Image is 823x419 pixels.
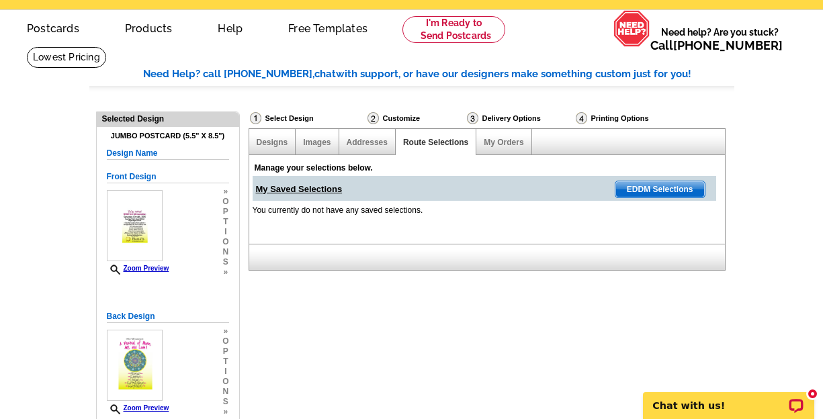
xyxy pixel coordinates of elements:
[650,38,783,52] span: Call
[107,310,229,323] h5: Back Design
[249,111,366,128] div: Select Design
[366,111,466,125] div: Customize
[222,346,228,357] span: p
[303,138,331,147] a: Images
[466,111,574,128] div: Delivery Options
[250,112,261,124] img: Select Design
[256,176,343,196] span: My Saved Selections
[249,156,732,232] div: You currently do not have any saved selections.
[222,407,228,417] span: »
[615,181,705,197] span: EDDM Selections
[222,336,228,346] span: o
[347,138,388,147] a: Addresses
[484,138,523,147] a: My Orders
[222,237,228,247] span: o
[103,11,194,43] a: Products
[467,112,478,124] img: Delivery Options
[222,197,228,207] span: o
[367,112,379,124] img: Customize
[613,10,650,47] img: help
[222,387,228,397] span: n
[107,147,229,160] h5: Design Name
[107,132,229,140] h4: Jumbo Postcard (5.5" x 8.5")
[574,111,694,125] div: Printing Options
[314,68,336,80] span: chat
[222,217,228,227] span: t
[222,247,228,257] span: n
[673,38,783,52] a: [PHONE_NUMBER]
[257,138,288,147] a: Designs
[107,190,163,261] img: small-thumb.jpg
[107,330,163,401] img: small-thumb.jpg
[107,171,229,183] h5: Front Design
[222,187,228,197] span: »
[97,112,239,125] div: Selected Design
[403,138,468,147] a: Route Selections
[222,397,228,407] span: s
[107,265,169,272] a: Zoom Preview
[222,257,228,267] span: s
[222,207,228,217] span: p
[107,404,169,412] a: Zoom Preview
[576,112,587,124] img: Printing Options & Summary
[143,66,734,82] div: Need Help? call [PHONE_NUMBER], with support, or have our designers make something custom just fo...
[196,11,264,43] a: Help
[222,357,228,367] span: t
[222,377,228,387] span: o
[634,377,823,419] iframe: LiveChat chat widget
[222,227,228,237] span: i
[222,267,228,277] span: »
[222,326,228,336] span: »
[222,367,228,377] span: i
[650,26,789,52] span: Need help? Are you stuck?
[267,11,389,43] a: Free Templates
[255,162,691,174] div: Manage your selections below.
[5,11,101,43] a: Postcards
